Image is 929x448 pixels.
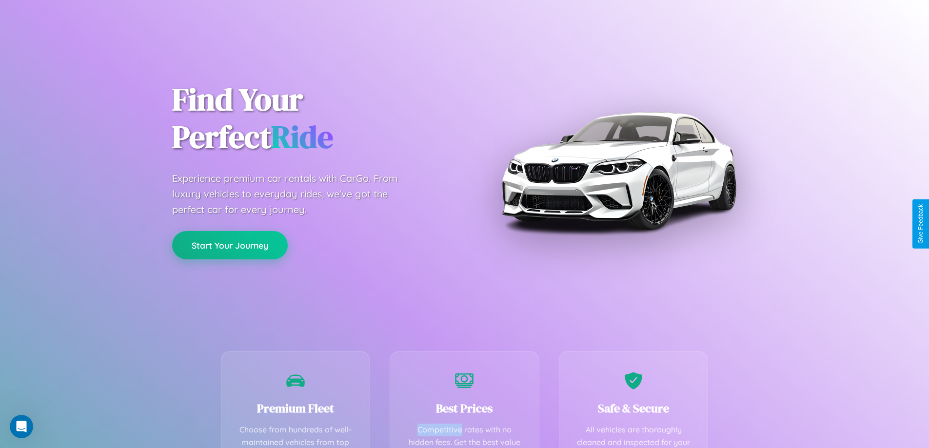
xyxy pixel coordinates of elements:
div: Give Feedback [917,204,924,244]
h3: Premium Fleet [236,400,356,416]
img: Premium BMW car rental vehicle [496,49,740,292]
button: Start Your Journey [172,231,288,259]
h1: Find Your Perfect [172,81,450,156]
p: Experience premium car rentals with CarGo. From luxury vehicles to everyday rides, we've got the ... [172,171,416,217]
span: Ride [271,116,333,158]
iframe: Intercom live chat [10,415,33,438]
h3: Best Prices [405,400,524,416]
h3: Safe & Secure [574,400,693,416]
